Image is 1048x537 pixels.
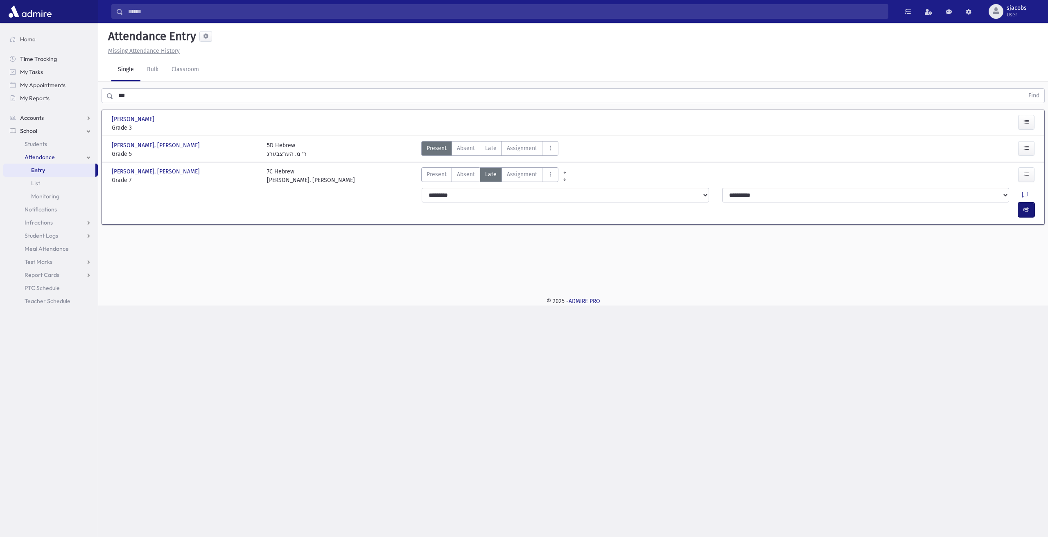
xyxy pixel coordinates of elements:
span: [PERSON_NAME], [PERSON_NAME] [112,167,201,176]
a: Entry [3,164,95,177]
span: User [1007,11,1027,18]
a: Meal Attendance [3,242,98,255]
a: Missing Attendance History [105,47,180,54]
span: My Reports [20,94,50,102]
a: Notifications [3,203,98,216]
a: Time Tracking [3,52,98,65]
span: Report Cards [25,271,59,279]
h5: Attendance Entry [105,29,196,43]
span: Absent [457,170,475,179]
button: Find [1023,89,1044,103]
a: Monitoring [3,190,98,203]
span: Late [485,170,497,179]
img: AdmirePro [7,3,54,20]
span: Attendance [25,153,55,161]
span: Test Marks [25,258,52,265]
a: School [3,124,98,137]
span: Assignment [507,144,537,153]
a: Accounts [3,111,98,124]
a: Attendance [3,151,98,164]
span: [PERSON_NAME], [PERSON_NAME] [112,141,201,150]
span: My Tasks [20,68,43,76]
a: My Appointments [3,79,98,92]
span: Time Tracking [20,55,57,63]
div: 5D Hebrew ר' מ. הערצבערג [267,141,307,158]
span: Present [427,170,447,179]
a: ADMIRE PRO [569,298,600,305]
span: Entry [31,166,45,174]
span: My Appointments [20,81,65,89]
a: Students [3,137,98,151]
span: [PERSON_NAME] [112,115,156,124]
span: Student Logs [25,232,58,239]
span: Present [427,144,447,153]
span: PTC Schedule [25,284,60,292]
span: Accounts [20,114,44,121]
span: Grade 5 [112,150,259,158]
span: Infractions [25,219,53,226]
a: PTC Schedule [3,281,98,294]
span: Home [20,36,36,43]
a: Test Marks [3,255,98,268]
span: Absent [457,144,475,153]
a: Report Cards [3,268,98,281]
a: Student Logs [3,229,98,242]
span: Grade 7 [112,176,259,184]
span: Grade 3 [112,124,259,132]
span: sjacobs [1007,5,1027,11]
a: List [3,177,98,190]
input: Search [123,4,888,19]
span: Students [25,140,47,148]
u: Missing Attendance History [108,47,180,54]
a: Bulk [140,58,165,81]
span: Late [485,144,497,153]
a: Home [3,33,98,46]
span: List [31,180,40,187]
div: AttTypes [421,167,558,184]
span: Monitoring [31,193,59,200]
a: My Reports [3,92,98,105]
span: Meal Attendance [25,245,69,252]
a: Infractions [3,216,98,229]
span: Assignment [507,170,537,179]
span: Teacher Schedule [25,297,70,305]
a: Teacher Schedule [3,294,98,308]
div: 7C Hebrew [PERSON_NAME]. [PERSON_NAME] [267,167,355,184]
a: My Tasks [3,65,98,79]
a: Classroom [165,58,206,81]
span: Notifications [25,206,57,213]
span: School [20,127,37,135]
a: Single [111,58,140,81]
div: AttTypes [421,141,558,158]
div: © 2025 - [111,297,1035,306]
